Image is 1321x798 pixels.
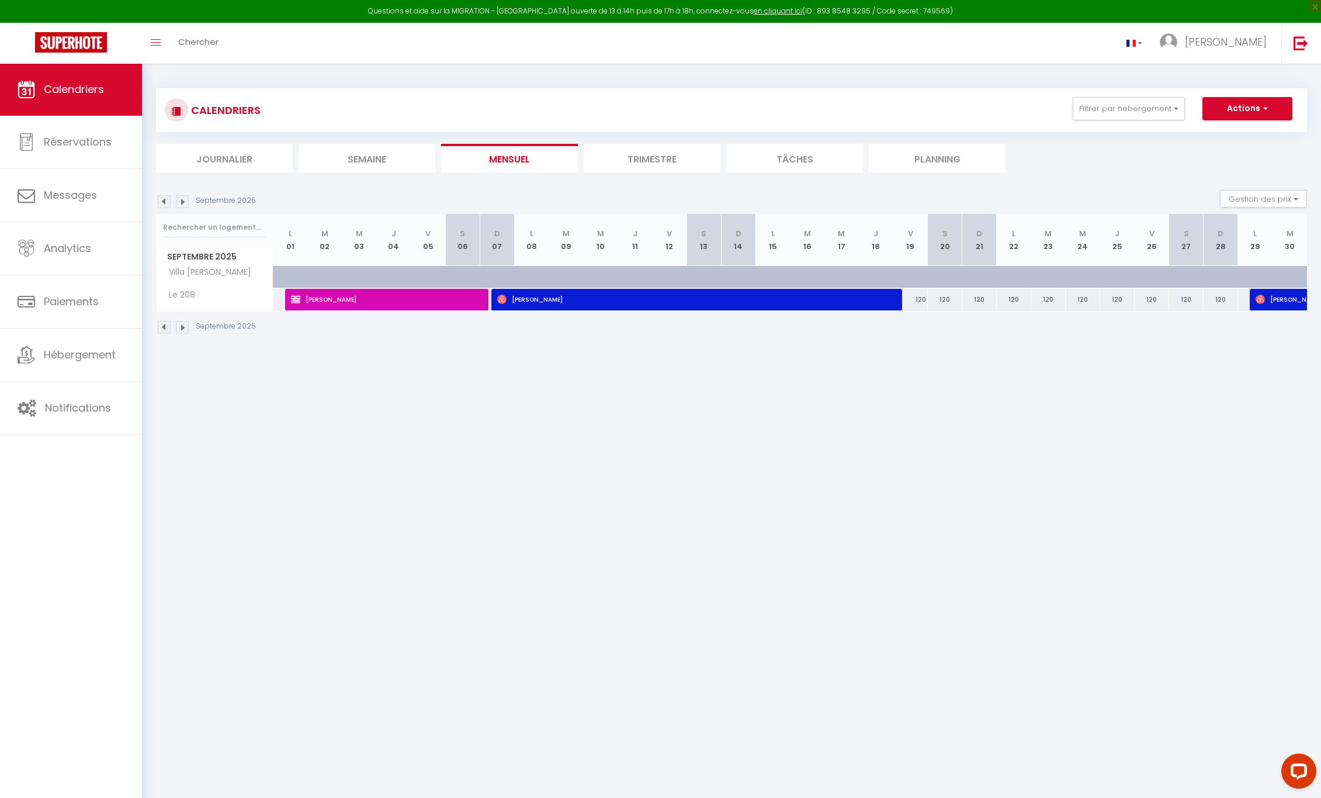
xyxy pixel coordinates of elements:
[1238,214,1273,266] th: 29
[597,228,604,239] abbr: M
[1184,228,1189,239] abbr: S
[494,228,500,239] abbr: D
[942,228,948,239] abbr: S
[667,228,672,239] abbr: V
[1073,97,1185,120] button: Filtrer par hébergement
[1079,228,1086,239] abbr: M
[790,214,824,266] th: 16
[1149,228,1154,239] abbr: V
[618,214,652,266] th: 11
[35,32,107,53] img: Super Booking
[445,214,480,266] th: 06
[1045,228,1052,239] abbr: M
[1135,214,1169,266] th: 26
[1220,190,1307,208] button: Gestion des prix
[1031,289,1066,310] div: 120
[736,228,741,239] abbr: D
[893,289,928,310] div: 120
[44,294,99,309] span: Paiements
[291,288,475,310] span: [PERSON_NAME]
[686,214,721,266] th: 13
[754,6,802,16] a: en cliquant ici
[342,214,376,266] th: 03
[701,228,706,239] abbr: S
[1100,214,1135,266] th: 25
[188,97,261,123] h3: CALENDRIERS
[158,289,202,302] span: Le 208 ·
[1202,97,1292,120] button: Actions
[928,214,962,266] th: 20
[44,188,97,202] span: Messages
[158,266,254,279] span: Villa [PERSON_NAME]
[1272,749,1321,798] iframe: LiveChat chat widget
[873,228,878,239] abbr: J
[976,228,982,239] abbr: D
[804,228,811,239] abbr: M
[755,214,790,266] th: 15
[1294,36,1308,50] img: logout
[321,228,328,239] abbr: M
[584,144,720,172] li: Trimestre
[1100,289,1135,310] div: 120
[530,228,533,239] abbr: L
[1204,214,1238,266] th: 28
[1185,34,1267,49] span: [PERSON_NAME]
[1066,214,1100,266] th: 24
[962,289,997,310] div: 120
[376,214,411,266] th: 04
[908,228,913,239] abbr: V
[411,214,445,266] th: 05
[514,214,549,266] th: 08
[1287,228,1294,239] abbr: M
[838,228,845,239] abbr: M
[356,228,363,239] abbr: M
[273,214,308,266] th: 01
[1169,289,1204,310] div: 120
[45,400,111,415] span: Notifications
[1273,214,1307,266] th: 30
[563,228,570,239] abbr: M
[156,144,293,172] li: Journalier
[1135,289,1169,310] div: 120
[726,144,863,172] li: Tâches
[549,214,583,266] th: 09
[1115,228,1119,239] abbr: J
[460,228,465,239] abbr: S
[44,82,104,96] span: Calendriers
[289,228,292,239] abbr: L
[178,36,219,48] span: Chercher
[299,144,435,172] li: Semaine
[997,289,1031,310] div: 120
[196,321,256,332] p: Septembre 2025
[1031,214,1066,266] th: 23
[1204,289,1238,310] div: 120
[928,289,962,310] div: 120
[824,214,859,266] th: 17
[307,214,342,266] th: 02
[771,228,775,239] abbr: L
[721,214,755,266] th: 14
[1253,228,1257,239] abbr: L
[44,241,91,255] span: Analytics
[425,228,431,239] abbr: V
[44,134,112,149] span: Réservations
[997,214,1031,266] th: 22
[1218,228,1223,239] abbr: D
[169,23,227,64] a: Chercher
[1066,289,1100,310] div: 120
[1151,23,1281,64] a: ... [PERSON_NAME]
[391,228,396,239] abbr: J
[497,288,888,310] span: [PERSON_NAME]
[893,214,928,266] th: 19
[441,144,578,172] li: Mensuel
[869,144,1006,172] li: Planning
[44,347,116,362] span: Hébergement
[157,248,273,265] span: Septembre 2025
[480,214,514,266] th: 07
[652,214,686,266] th: 12
[1012,228,1015,239] abbr: L
[196,195,256,206] p: Septembre 2025
[962,214,997,266] th: 21
[163,217,266,238] input: Rechercher un logement...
